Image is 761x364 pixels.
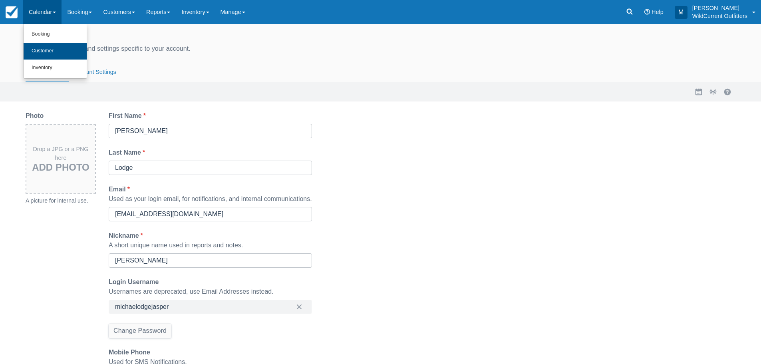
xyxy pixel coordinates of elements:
[109,277,162,287] label: Login Username
[26,44,735,54] div: Manage your profile and settings specific to your account.
[26,196,96,205] div: A picture for internal use.
[675,6,687,19] div: M
[652,9,664,15] span: Help
[69,63,121,82] button: Account Settings
[23,24,87,79] ul: Calendar
[26,29,735,42] div: Profile
[109,111,149,121] label: First Name
[24,26,87,43] a: Booking
[109,185,133,194] label: Email
[109,231,146,241] label: Nickname
[109,287,312,296] div: Usernames are deprecated, use Email Addresses instead.
[109,324,171,338] button: Change Password
[26,111,47,121] label: Photo
[109,195,312,202] span: Used as your login email, for notifications, and internal communications.
[24,60,87,76] a: Inventory
[30,162,92,173] h3: Add Photo
[6,6,18,18] img: checkfront-main-nav-mini-logo.png
[692,12,747,20] p: WildCurrent Outfitters
[24,43,87,60] a: Customer
[109,348,153,357] label: Mobile Phone
[692,4,747,12] p: [PERSON_NAME]
[644,9,650,15] i: Help
[109,241,312,250] div: A short unique name used in reports and notes.
[109,148,148,157] label: Last Name
[26,145,95,173] div: Drop a JPG or a PNG here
